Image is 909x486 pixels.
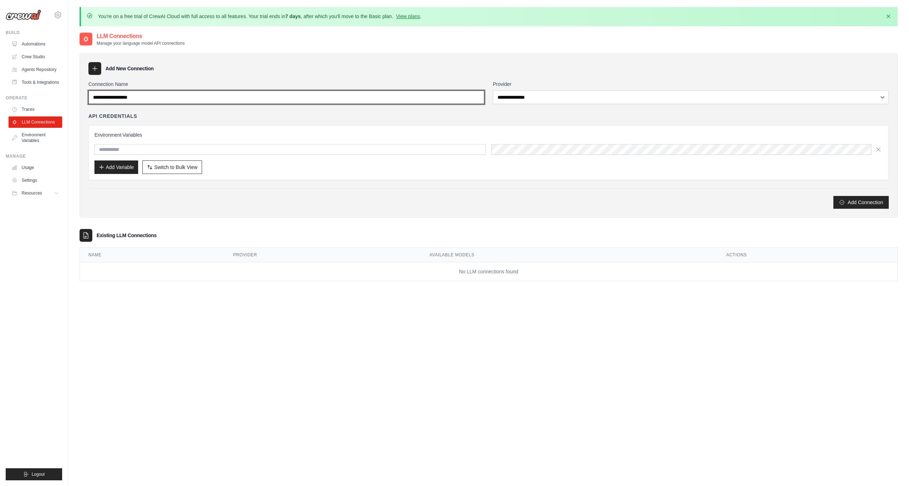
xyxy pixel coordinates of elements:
td: No LLM connections found [80,262,897,281]
span: Switch to Bulk View [154,164,197,171]
div: Operate [6,95,62,101]
a: Environment Variables [9,129,62,146]
strong: 7 days [285,13,301,19]
div: Manage [6,153,62,159]
a: Settings [9,175,62,186]
p: Manage your language model API connections [97,40,185,46]
h3: Add New Connection [105,65,154,72]
a: Automations [9,38,62,50]
button: Logout [6,468,62,480]
a: Tools & Integrations [9,77,62,88]
th: Provider [224,248,421,262]
label: Provider [493,81,889,88]
button: Add Connection [833,196,889,209]
label: Connection Name [88,81,484,88]
img: Logo [6,10,41,20]
a: LLM Connections [9,116,62,128]
h3: Environment Variables [94,131,883,138]
p: You're on a free trial of CrewAI Cloud with full access to all features. Your trial ends in , aft... [98,13,421,20]
th: Available Models [421,248,718,262]
a: View plans [396,13,420,19]
button: Switch to Bulk View [142,160,202,174]
div: Build [6,30,62,36]
a: Agents Repository [9,64,62,75]
a: Usage [9,162,62,173]
a: Crew Studio [9,51,62,62]
a: Traces [9,104,62,115]
th: Name [80,248,224,262]
h4: API Credentials [88,113,137,120]
h3: Existing LLM Connections [97,232,157,239]
th: Actions [718,248,897,262]
button: Resources [9,187,62,199]
span: Logout [32,471,45,477]
h2: LLM Connections [97,32,185,40]
span: Resources [22,190,42,196]
button: Add Variable [94,160,138,174]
